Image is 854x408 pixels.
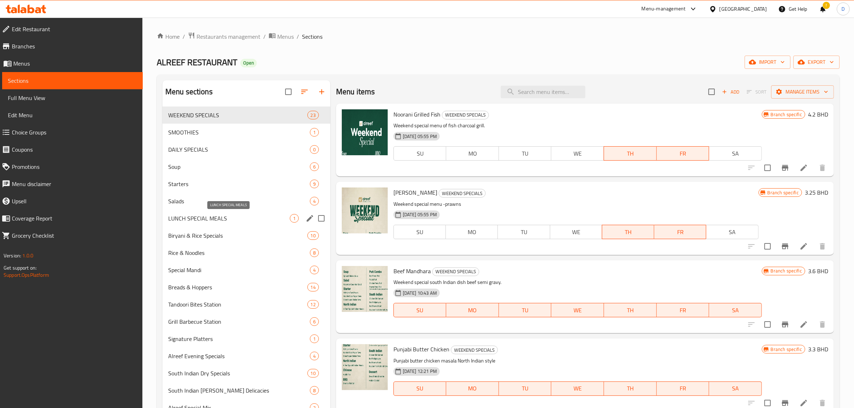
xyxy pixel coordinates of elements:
[451,346,497,354] span: WEEKEND SPECIALS
[712,148,759,159] span: SA
[709,227,755,237] span: SA
[841,5,845,13] span: D
[439,189,486,198] div: WEEKEND SPECIALS
[446,303,499,317] button: MO
[449,305,496,316] span: MO
[400,290,440,296] span: [DATE] 10:43 AM
[162,330,330,347] div: Signature Platters1
[8,76,137,85] span: Sections
[297,32,299,41] li: /
[393,225,446,239] button: SU
[8,111,137,119] span: Edit Menu
[162,382,330,399] div: South Indian [PERSON_NAME] Delicacies8
[310,250,319,256] span: 8
[310,198,319,205] span: 4
[449,227,495,237] span: MO
[768,346,805,353] span: Branch specific
[499,381,552,396] button: TU
[709,303,762,317] button: SA
[307,300,319,309] div: items
[310,352,319,360] div: items
[605,227,651,237] span: TH
[162,313,330,330] div: Grill Barbecue Station6
[12,214,137,223] span: Coverage Report
[12,128,137,137] span: Choice Groups
[712,383,759,394] span: SA
[799,399,808,407] a: Edit menu item
[502,148,549,159] span: TU
[12,162,137,171] span: Promotions
[449,383,496,394] span: MO
[168,300,307,309] div: Tandoori Bites Station
[607,305,654,316] span: TH
[168,317,310,326] span: Grill Barbecue Station
[12,25,137,33] span: Edit Restaurant
[162,175,330,193] div: Starters9
[393,187,437,198] span: [PERSON_NAME]
[799,58,834,67] span: export
[168,248,310,257] div: Rice & Noodles
[554,383,601,394] span: WE
[22,251,33,260] span: 1.0.0
[310,180,319,188] div: items
[168,335,310,343] span: Signature Platters
[777,316,794,333] button: Branch-specific-item
[290,214,299,223] div: items
[168,352,310,360] span: Alreef Evening Specials
[393,200,759,209] p: Weekend special menu -prawns
[305,213,315,224] button: edit
[165,86,213,97] h2: Menu sections
[12,180,137,188] span: Menu disclaimer
[2,89,143,106] a: Full Menu View
[162,158,330,175] div: Soup6
[168,145,310,154] span: DAILY SPECIALS
[342,344,388,390] img: Punjabi Butter Chicken
[602,225,654,239] button: TH
[308,301,319,308] span: 12
[607,383,654,394] span: TH
[188,32,260,41] a: Restaurants management
[240,60,257,66] span: Open
[657,146,709,161] button: FR
[397,305,443,316] span: SU
[4,270,49,280] a: Support.OpsPlatform
[442,111,489,119] span: WEEKEND SPECIALS
[12,42,137,51] span: Branches
[393,146,447,161] button: SU
[397,148,444,159] span: SU
[336,86,375,97] h2: Menu items
[445,225,498,239] button: MO
[393,266,431,276] span: Beef Mandhara
[302,32,322,41] span: Sections
[168,283,307,291] span: Breads & Hoppers
[433,267,479,276] span: WEEKEND SPECIALS
[197,32,260,41] span: Restaurants management
[719,86,742,98] button: Add
[281,84,296,99] span: Select all sections
[654,225,706,239] button: FR
[657,227,703,237] span: FR
[706,225,758,239] button: SA
[310,146,319,153] span: 0
[168,128,310,137] span: SMOOTHIES
[393,109,440,120] span: Noorani Grilled Fish
[393,303,446,317] button: SU
[310,145,319,154] div: items
[814,316,831,333] button: delete
[712,305,759,316] span: SA
[342,188,388,233] img: Thuramuka Konju
[277,32,294,41] span: Menus
[310,267,319,274] span: 4
[263,32,266,41] li: /
[168,162,310,171] span: Soup
[307,111,319,119] div: items
[2,72,143,89] a: Sections
[168,111,307,119] div: WEEKEND SPECIALS
[310,387,319,394] span: 8
[310,162,319,171] div: items
[808,266,828,276] h6: 3.6 BHD
[168,386,310,395] span: South Indian [PERSON_NAME] Delicacies
[799,163,808,172] a: Edit menu item
[168,369,307,378] span: South Indian Dry Specials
